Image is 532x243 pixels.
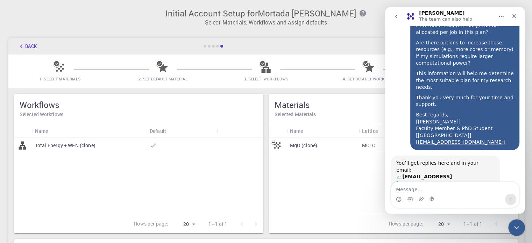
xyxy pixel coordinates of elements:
[269,124,286,138] div: Icon
[146,124,217,138] div: Default
[14,124,31,138] div: Icon
[303,125,314,136] button: Sort
[385,7,525,214] iframe: Intercom live chat
[208,221,227,228] p: 1–1 of 1
[31,124,146,138] div: Name
[362,124,378,138] div: Lattice
[11,167,67,179] b: [EMAIL_ADDRESS][DOMAIN_NAME]
[14,41,41,52] button: Back
[286,124,359,138] div: Name
[35,124,48,138] div: Name
[171,219,197,229] div: 20
[290,124,303,138] div: Name
[6,149,115,202] div: You’ll get replies here and in your email:✉️[EMAIL_ADDRESS][DOMAIN_NAME]
[48,125,59,136] button: Sort
[389,220,423,228] p: Rows per page:
[11,190,16,195] button: Emoji picker
[166,125,177,136] button: Sort
[11,153,109,180] div: You’ll get replies here and in your email: ✉️
[134,220,168,228] p: Rows per page:
[20,110,258,118] h6: Selected Workflows
[275,99,513,110] h5: Materials
[343,76,395,81] span: 4. Set Default Workflow
[6,149,134,217] div: Matt Erran says…
[378,125,389,136] button: Sort
[13,8,519,18] h3: Initial Account Setup for Mortada [PERSON_NAME]
[290,142,318,149] p: MgO (clone)
[463,221,482,228] p: 1–1 of 1
[13,18,519,27] p: Select Materials, Workflows and assign defaults
[508,219,525,236] iframe: Intercom live chat
[35,142,95,149] p: Total Energy + WFN (clone)
[150,124,166,138] div: Default
[426,219,452,229] div: 20
[20,99,258,110] h5: Workflows
[275,110,513,118] h6: Selected Materials
[120,187,131,198] button: Send a message…
[139,76,187,81] span: 2. Set Default Material
[6,175,134,187] textarea: Message…
[44,190,50,195] button: Start recording
[362,142,376,149] p: MCLC
[33,190,39,195] button: Upload attachment
[243,76,288,81] span: 3. Select Workflows
[22,190,28,195] button: Gif picker
[39,76,80,81] span: 1. Select Materials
